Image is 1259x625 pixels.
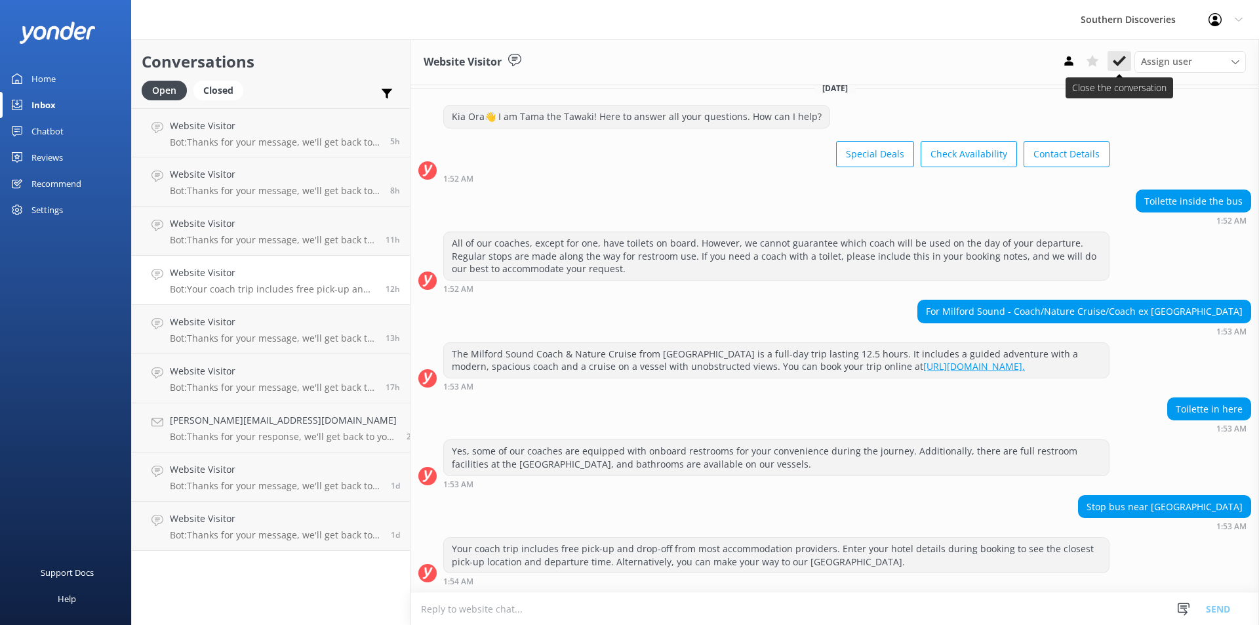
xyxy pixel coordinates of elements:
div: Assign User [1134,51,1246,72]
h4: Website Visitor [170,364,376,378]
div: Closed [193,81,243,100]
div: Yes, some of our coaches are equipped with onboard restrooms for your convenience during the jour... [444,440,1109,475]
h4: Website Visitor [170,216,376,231]
span: 02:34am 13-Aug-2025 (UTC +12:00) Pacific/Auckland [386,234,400,245]
div: Your coach trip includes free pick-up and drop-off from most accommodation providers. Enter your ... [444,538,1109,573]
div: Support Docs [41,559,94,586]
strong: 1:52 AM [443,175,473,183]
div: 01:54am 13-Aug-2025 (UTC +12:00) Pacific/Auckland [443,576,1109,586]
a: Open [142,83,193,97]
div: 01:52am 13-Aug-2025 (UTC +12:00) Pacific/Auckland [443,174,1109,183]
p: Bot: Thanks for your message, we'll get back to you as soon as we can. You're also welcome to kee... [170,382,376,393]
strong: 1:53 AM [1216,328,1247,336]
h3: Website Visitor [424,54,502,71]
p: Bot: Thanks for your message, we'll get back to you as soon as we can. You're also welcome to kee... [170,185,380,197]
span: 08:36pm 12-Aug-2025 (UTC +12:00) Pacific/Auckland [386,382,400,393]
span: 05:28am 13-Aug-2025 (UTC +12:00) Pacific/Auckland [390,185,400,196]
h4: Website Visitor [170,266,376,280]
p: Bot: Thanks for your message, we'll get back to you as soon as we can. You're also welcome to kee... [170,234,376,246]
a: Website VisitorBot:Your coach trip includes free pick-up and drop-off from most accommodation pro... [132,256,410,305]
div: The Milford Sound Coach & Nature Cruise from [GEOGRAPHIC_DATA] is a full-day trip lasting 12.5 ho... [444,343,1109,378]
a: Website VisitorBot:Thanks for your message, we'll get back to you as soon as we can. You're also ... [132,108,410,157]
div: Stop bus near [GEOGRAPHIC_DATA] [1079,496,1250,518]
div: Toilette inside the bus [1136,190,1250,212]
a: Website VisitorBot:Thanks for your message, we'll get back to you as soon as we can. You're also ... [132,207,410,256]
a: Website VisitorBot:Thanks for your message, we'll get back to you as soon as we can. You're also ... [132,502,410,551]
h4: [PERSON_NAME][EMAIL_ADDRESS][DOMAIN_NAME] [170,413,397,428]
p: Bot: Thanks for your message, we'll get back to you as soon as we can. You're also welcome to kee... [170,529,381,541]
div: Settings [31,197,63,223]
img: yonder-white-logo.png [20,22,95,43]
div: For Milford Sound - Coach/Nature Cruise/Coach ex [GEOGRAPHIC_DATA] [918,300,1250,323]
p: Bot: Thanks for your response, we'll get back to you as soon as we can during opening hours. [170,431,397,443]
a: [PERSON_NAME][EMAIL_ADDRESS][DOMAIN_NAME]Bot:Thanks for your response, we'll get back to you as s... [132,403,410,453]
div: Reviews [31,144,63,171]
button: Contact Details [1024,141,1109,167]
span: 10:59am 12-Aug-2025 (UTC +12:00) Pacific/Auckland [391,529,400,540]
div: 01:53am 13-Aug-2025 (UTC +12:00) Pacific/Auckland [443,479,1109,489]
a: Website VisitorBot:Thanks for your message, we'll get back to you as soon as we can. You're also ... [132,453,410,502]
div: Chatbot [31,118,64,144]
span: 05:33pm 12-Aug-2025 (UTC +12:00) Pacific/Auckland [407,431,421,442]
h4: Website Visitor [170,167,380,182]
div: Recommend [31,171,81,197]
span: 01:21am 13-Aug-2025 (UTC +12:00) Pacific/Auckland [386,333,400,344]
span: 09:23am 13-Aug-2025 (UTC +12:00) Pacific/Auckland [390,136,400,147]
strong: 1:54 AM [443,578,473,586]
a: Website VisitorBot:Thanks for your message, we'll get back to you as soon as we can. You're also ... [132,305,410,354]
h2: Conversations [142,49,400,74]
h4: Website Visitor [170,462,381,477]
div: Open [142,81,187,100]
div: 01:53am 13-Aug-2025 (UTC +12:00) Pacific/Auckland [443,382,1109,391]
a: [URL][DOMAIN_NAME]. [923,360,1025,373]
span: 01:27pm 12-Aug-2025 (UTC +12:00) Pacific/Auckland [391,480,400,491]
div: 01:53am 13-Aug-2025 (UTC +12:00) Pacific/Auckland [1078,521,1251,531]
a: Website VisitorBot:Thanks for your message, we'll get back to you as soon as we can. You're also ... [132,157,410,207]
div: Help [58,586,76,612]
button: Check Availability [921,141,1017,167]
p: Bot: Your coach trip includes free pick-up and drop-off from most accommodation providers. Enter ... [170,283,376,295]
p: Bot: Thanks for your message, we'll get back to you as soon as we can. You're also welcome to kee... [170,136,380,148]
div: 01:53am 13-Aug-2025 (UTC +12:00) Pacific/Auckland [917,327,1251,336]
div: Inbox [31,92,56,118]
div: Kia Ora👋 I am Tama the Tawaki! Here to answer all your questions. How can I help? [444,106,829,128]
span: [DATE] [814,83,856,94]
div: Toilette in here [1168,398,1250,420]
button: Special Deals [836,141,914,167]
a: Website VisitorBot:Thanks for your message, we'll get back to you as soon as we can. You're also ... [132,354,410,403]
div: Home [31,66,56,92]
div: All of our coaches, except for one, have toilets on board. However, we cannot guarantee which coa... [444,232,1109,280]
span: Assign user [1141,54,1192,69]
h4: Website Visitor [170,119,380,133]
div: 01:52am 13-Aug-2025 (UTC +12:00) Pacific/Auckland [1136,216,1251,225]
div: 01:53am 13-Aug-2025 (UTC +12:00) Pacific/Auckland [1167,424,1251,433]
div: 01:52am 13-Aug-2025 (UTC +12:00) Pacific/Auckland [443,284,1109,293]
strong: 1:53 AM [1216,425,1247,433]
span: 01:53am 13-Aug-2025 (UTC +12:00) Pacific/Auckland [386,283,400,294]
a: Closed [193,83,250,97]
h4: Website Visitor [170,512,381,526]
strong: 1:53 AM [443,383,473,391]
strong: 1:53 AM [1216,523,1247,531]
p: Bot: Thanks for your message, we'll get back to you as soon as we can. You're also welcome to kee... [170,480,381,492]
strong: 1:52 AM [443,285,473,293]
h4: Website Visitor [170,315,376,329]
strong: 1:53 AM [443,481,473,489]
p: Bot: Thanks for your message, we'll get back to you as soon as we can. You're also welcome to kee... [170,333,376,344]
strong: 1:52 AM [1216,217,1247,225]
